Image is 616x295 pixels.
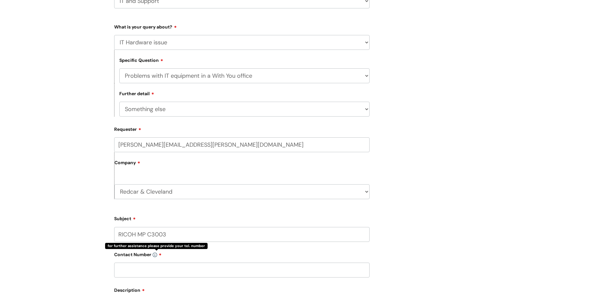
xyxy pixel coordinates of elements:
[153,253,157,257] img: info-icon.svg
[114,124,370,132] label: Requester
[114,214,370,221] label: Subject
[114,285,370,293] label: Description
[114,158,370,172] label: Company
[114,22,370,30] label: What is your query about?
[119,90,154,96] label: Further detail
[114,250,370,257] label: Contact Number
[119,57,163,63] label: Specific Question
[105,243,208,249] div: for further assistance please provide your tel. number
[114,137,370,152] input: Email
